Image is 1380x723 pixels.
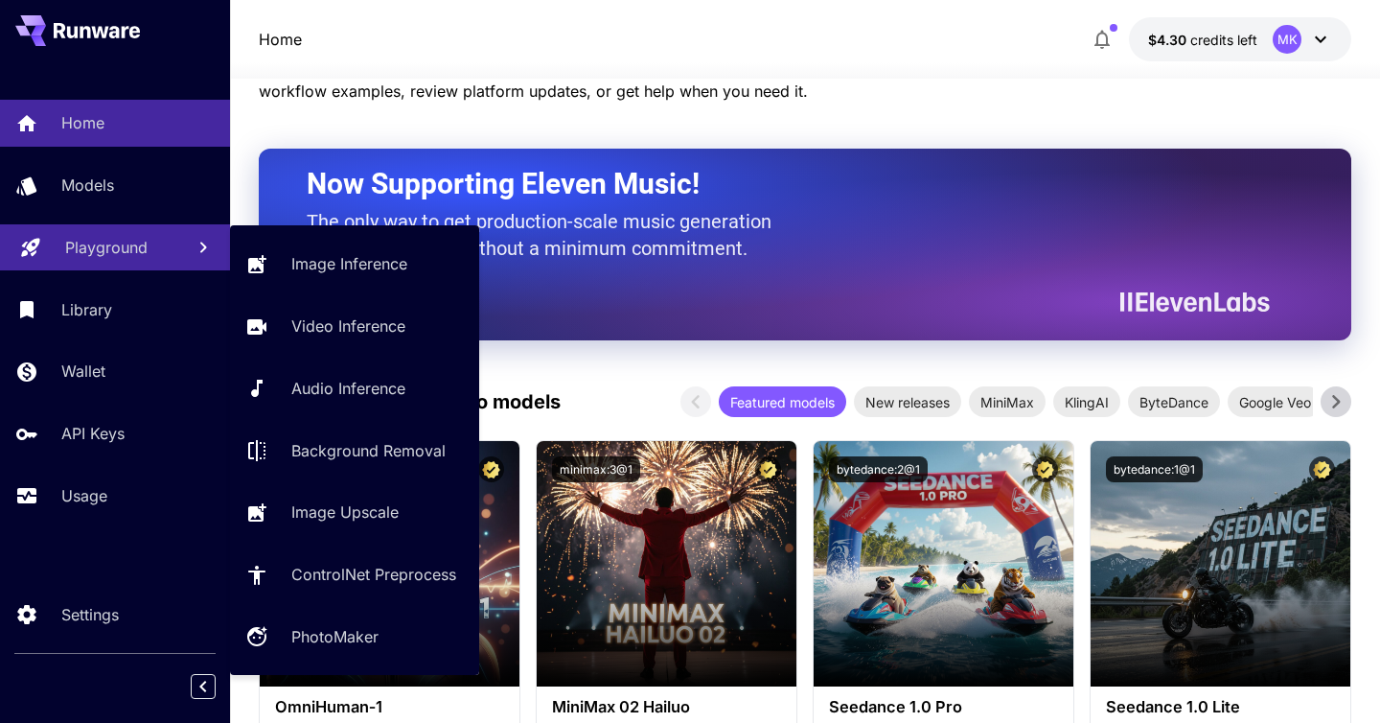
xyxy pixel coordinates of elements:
p: Home [259,28,302,51]
a: Background Removal [230,427,479,474]
a: Video Inference [230,303,479,350]
span: ByteDance [1128,392,1220,412]
h3: OmniHuman‑1 [275,698,504,716]
a: Image Upscale [230,489,479,536]
a: Audio Inference [230,365,479,412]
img: alt [537,441,796,687]
button: Collapse sidebar [191,674,216,699]
p: Usage [61,484,107,507]
p: Library [61,298,112,321]
p: Image Upscale [291,501,399,524]
p: Wallet [61,360,105,383]
div: Collapse sidebar [205,669,230,704]
a: ControlNet Preprocess [230,551,479,598]
h3: MiniMax 02 Hailuo [552,698,781,716]
span: MiniMax [969,392,1046,412]
span: New releases [854,392,961,412]
span: KlingAI [1053,392,1120,412]
p: Playground [65,236,148,259]
h3: Seedance 1.0 Pro [829,698,1058,716]
div: MK [1273,25,1301,54]
button: $4.2992 [1129,17,1351,61]
button: Certified Model – Vetted for best performance and includes a commercial license. [1032,456,1058,482]
span: credits left [1190,32,1257,48]
button: minimax:3@1 [552,456,640,482]
p: API Keys [61,422,125,445]
p: PhotoMaker [291,625,379,648]
p: Models [61,174,114,197]
button: Certified Model – Vetted for best performance and includes a commercial license. [1309,456,1335,482]
button: bytedance:1@1 [1106,456,1203,482]
a: PhotoMaker [230,614,479,661]
nav: breadcrumb [259,28,302,51]
img: alt [814,441,1073,687]
p: Settings [61,603,119,626]
button: bytedance:2@1 [829,456,928,482]
img: alt [1091,441,1350,687]
p: Image Inference [291,252,407,275]
p: The only way to get production-scale music generation from Eleven Labs without a minimum commitment. [307,208,786,262]
p: Home [61,111,104,134]
h3: Seedance 1.0 Lite [1106,698,1335,716]
span: Featured models [719,392,846,412]
p: ControlNet Preprocess [291,563,456,586]
span: $4.30 [1148,32,1190,48]
a: Image Inference [230,241,479,288]
div: $4.2992 [1148,30,1257,50]
p: Audio Inference [291,377,405,400]
p: Background Removal [291,439,446,462]
button: Certified Model – Vetted for best performance and includes a commercial license. [755,456,781,482]
button: Certified Model – Vetted for best performance and includes a commercial license. [478,456,504,482]
span: Google Veo [1228,392,1322,412]
h2: Now Supporting Eleven Music! [307,166,1255,202]
p: Video Inference [291,315,405,338]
